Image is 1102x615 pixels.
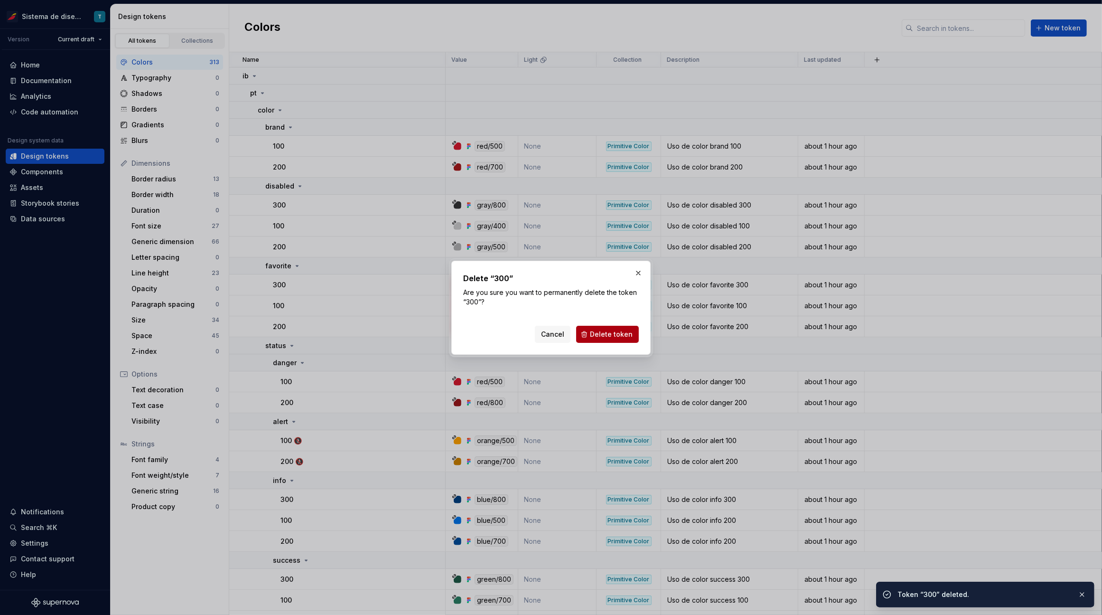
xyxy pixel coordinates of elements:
h2: Delete “300” [463,273,639,284]
p: Are you sure you want to permanently delete the token “300”? [463,288,639,307]
button: Delete token [576,326,639,343]
span: Cancel [541,330,564,339]
span: Delete token [590,330,633,339]
div: Token “300” deleted. [897,590,1070,599]
button: Cancel [535,326,570,343]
